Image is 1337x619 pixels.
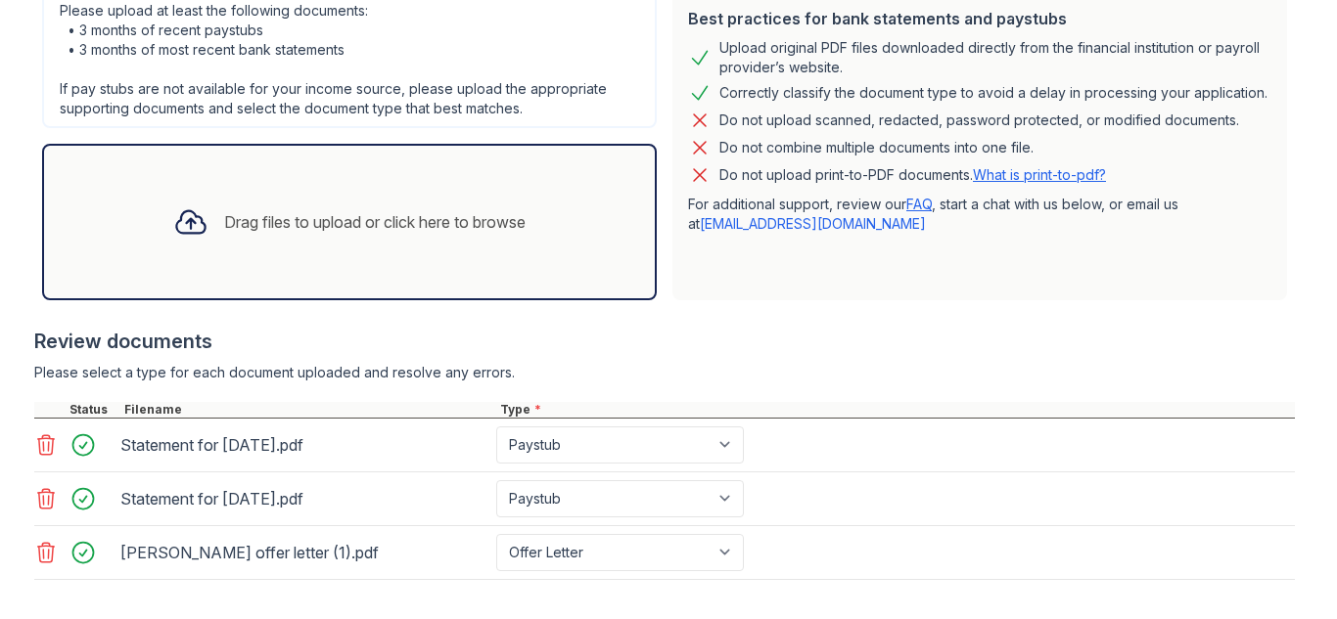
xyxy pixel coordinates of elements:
[34,363,1295,382] div: Please select a type for each document uploaded and resolve any errors.
[719,165,1106,185] p: Do not upload print-to-PDF documents.
[719,109,1239,132] div: Do not upload scanned, redacted, password protected, or modified documents.
[719,136,1034,159] div: Do not combine multiple documents into one file.
[34,328,1295,355] div: Review documents
[700,215,926,232] a: [EMAIL_ADDRESS][DOMAIN_NAME]
[66,402,120,418] div: Status
[688,7,1271,30] div: Best practices for bank statements and paystubs
[120,537,488,568] div: [PERSON_NAME] offer letter (1).pdf
[224,210,526,234] div: Drag files to upload or click here to browse
[120,402,496,418] div: Filename
[688,195,1271,234] p: For additional support, review our , start a chat with us below, or email us at
[496,402,1295,418] div: Type
[719,38,1271,77] div: Upload original PDF files downloaded directly from the financial institution or payroll provider’...
[120,429,488,461] div: Statement for [DATE].pdf
[120,483,488,514] div: Statement for [DATE].pdf
[906,196,932,212] a: FAQ
[719,81,1268,105] div: Correctly classify the document type to avoid a delay in processing your application.
[973,166,1106,183] a: What is print-to-pdf?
